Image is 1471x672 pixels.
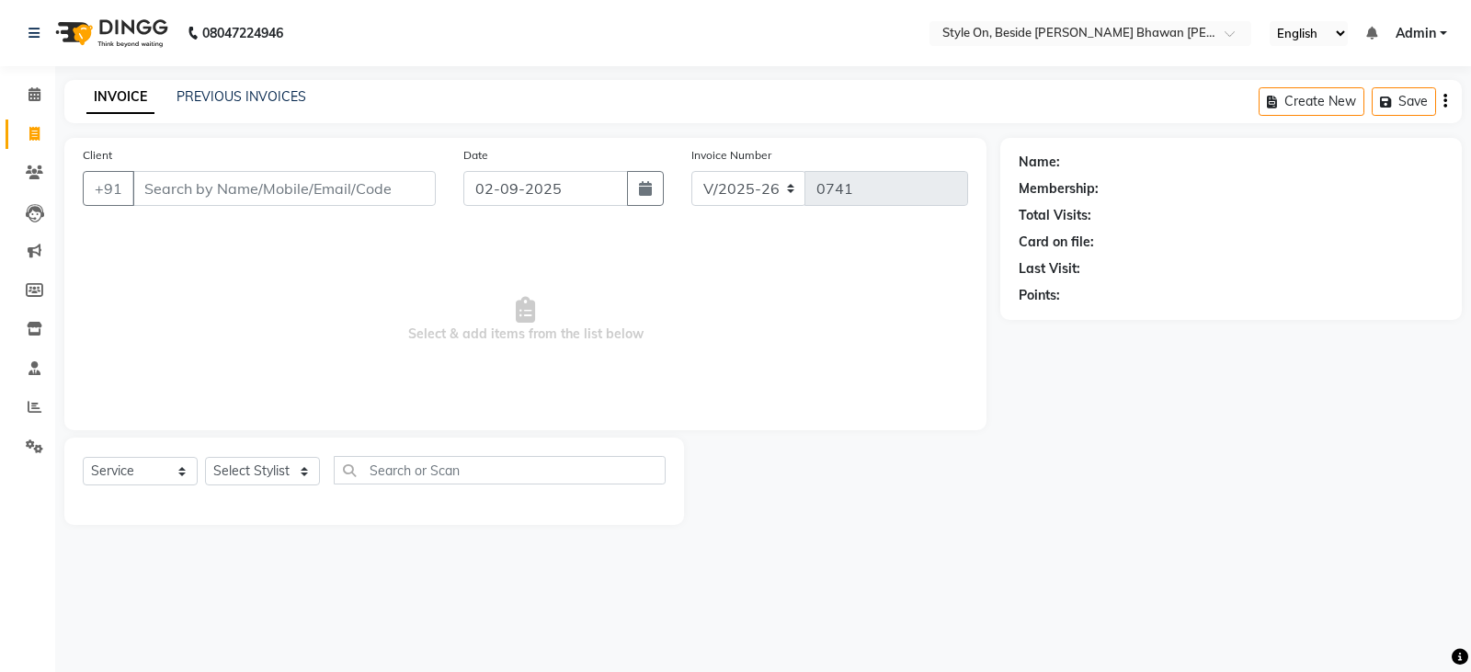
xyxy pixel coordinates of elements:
label: Invoice Number [691,147,771,164]
a: PREVIOUS INVOICES [177,88,306,105]
a: INVOICE [86,81,154,114]
div: Points: [1019,286,1060,305]
div: Membership: [1019,179,1099,199]
span: Admin [1396,24,1436,43]
img: logo [47,7,173,59]
label: Date [463,147,488,164]
button: Save [1372,87,1436,116]
div: Last Visit: [1019,259,1080,279]
button: Create New [1259,87,1364,116]
span: Select & add items from the list below [83,228,968,412]
div: Card on file: [1019,233,1094,252]
input: Search or Scan [334,456,666,484]
button: +91 [83,171,134,206]
div: Name: [1019,153,1060,172]
label: Client [83,147,112,164]
b: 08047224946 [202,7,283,59]
div: Total Visits: [1019,206,1091,225]
input: Search by Name/Mobile/Email/Code [132,171,436,206]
